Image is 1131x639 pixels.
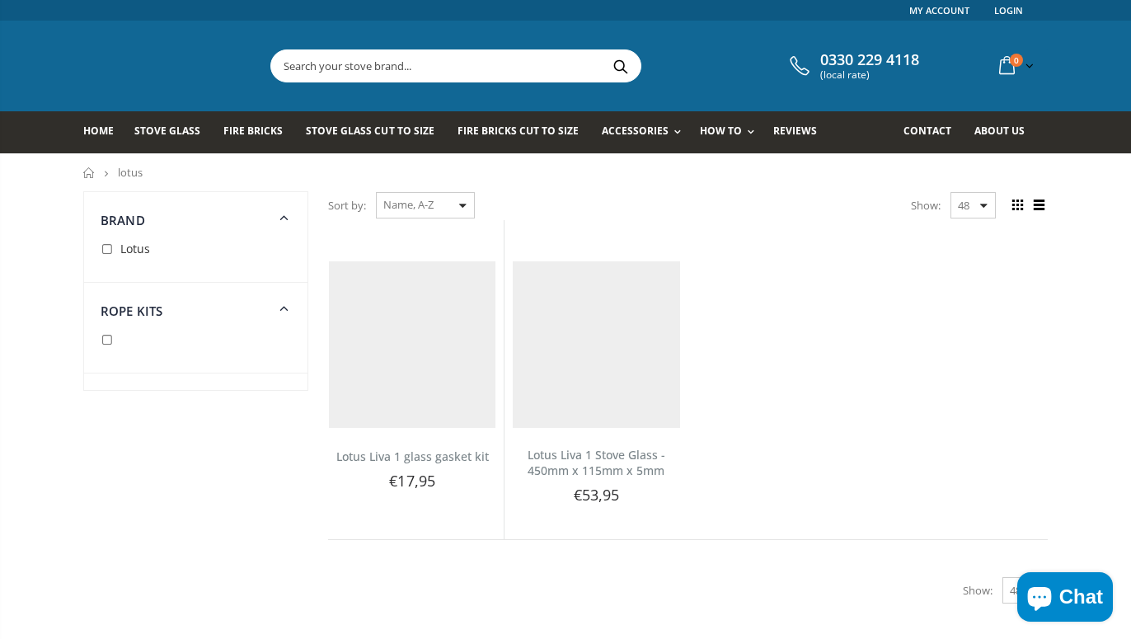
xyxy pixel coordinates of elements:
span: List view [1030,196,1048,214]
span: €53,95 [574,485,620,505]
inbox-online-store-chat: Shopify online store chat [1012,572,1118,626]
a: How To [700,111,763,153]
a: 0330 229 4118 (local rate) [786,51,919,81]
a: Home [83,167,96,178]
span: Show: [963,577,993,604]
span: lotus [118,165,143,180]
a: Lotus Liva 1 Stove Glass - 450mm x 115mm x 5mm [528,447,665,478]
a: Lotus Liva 1 glass gasket kit [336,449,489,464]
span: Rope Kits [101,303,162,319]
span: Stove Glass [134,124,200,138]
span: 0 [1010,54,1023,67]
span: How To [700,124,742,138]
span: Grid view [1008,196,1026,214]
a: Stove Glass [134,111,213,153]
button: Search [602,50,639,82]
span: Sort by: [328,191,366,220]
span: Lotus [120,241,150,256]
a: About us [974,111,1037,153]
a: Fire Bricks Cut To Size [458,111,591,153]
a: Stove Glass Cut To Size [306,111,446,153]
span: Stove Glass Cut To Size [306,124,434,138]
a: Home [83,111,126,153]
span: Contact [903,124,951,138]
span: Fire Bricks [223,124,283,138]
span: Brand [101,212,145,228]
span: Home [83,124,114,138]
a: Reviews [773,111,829,153]
span: Reviews [773,124,817,138]
span: €17,95 [389,471,435,491]
span: About us [974,124,1025,138]
a: Contact [903,111,964,153]
span: (local rate) [820,69,919,81]
a: Accessories [602,111,689,153]
input: Search your stove brand... [271,50,825,82]
a: 0 [993,49,1037,82]
span: Accessories [602,124,669,138]
span: 0330 229 4118 [820,51,919,69]
a: Fire Bricks [223,111,295,153]
span: Show: [911,192,941,218]
span: Fire Bricks Cut To Size [458,124,579,138]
